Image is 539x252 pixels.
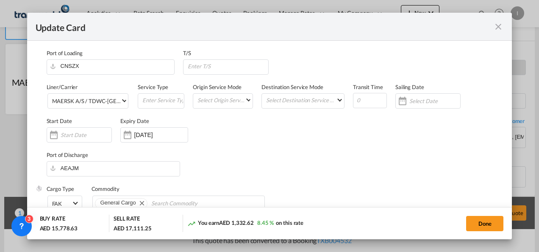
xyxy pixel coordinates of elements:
div: AED 15,778.63 [40,224,78,232]
label: Transit Time [353,84,383,90]
md-select: Select Destination Service Mode [265,94,344,106]
span: General Cargo [100,199,136,206]
label: Service Type [138,84,168,90]
label: T/S [183,50,191,56]
button: Done [466,216,503,231]
input: Enter Service Type [142,94,184,106]
span: AED 1,332.62 [219,219,254,226]
div: BUY RATE [40,215,65,224]
md-dialog: Update CardPort of ... [27,13,512,240]
md-select: Select Liner: MAERSK A/S / TDWC-DUBAI [47,93,129,109]
input: Enter Port of Loading [51,60,175,73]
label: Cargo Type [47,185,74,192]
div: AED 17,111.25 [114,224,152,232]
md-chips-wrap: Chips container. Use arrow keys to select chips. [92,196,265,211]
md-icon: icon-close fg-AAA8AD m-0 pointer [493,22,503,32]
input: 0 [353,93,387,108]
label: Destination Service Mode [261,84,323,90]
md-select: Select Cargo type: FAK [47,196,82,211]
input: Enter Port of Discharge [51,162,180,174]
input: Select Date [409,98,460,104]
button: Remove General Cargo [134,199,147,207]
img: cargo.png [36,185,42,192]
div: SELL RATE [114,215,140,224]
label: Port of Loading [47,50,83,56]
div: FAK [52,200,62,207]
label: Sailing Date [395,84,424,90]
label: Port of Discharge [47,151,88,158]
label: Expiry Date [120,118,149,124]
input: Search Commodity [151,197,229,210]
div: General Cargo. Press delete to remove this chip. [100,199,138,207]
input: Enter T/S [187,60,268,73]
input: Expiry Date [134,132,188,138]
div: MAERSK A/S / TDWC-[GEOGRAPHIC_DATA] [52,98,163,104]
span: 8.45 % [257,219,274,226]
md-select: Select Origin Service Mode [197,94,253,106]
div: You earn on this rate [187,219,303,228]
label: Liner/Carrier [47,84,78,90]
label: Commodity [92,185,119,192]
label: Origin Service Mode [193,84,241,90]
input: Start Date [61,132,111,138]
label: Start Date [47,118,72,124]
md-icon: icon-trending-up [187,219,196,228]
div: Update Card [36,21,494,32]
